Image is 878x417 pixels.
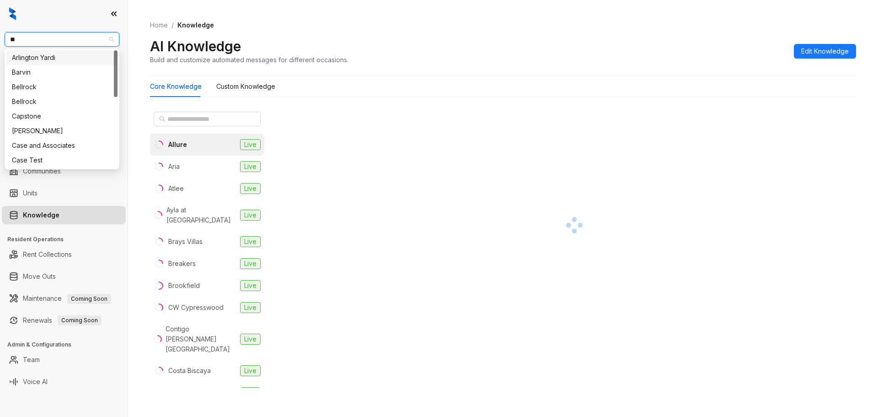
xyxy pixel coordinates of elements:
[12,82,112,92] div: Bellrock
[12,155,112,165] div: Case Test
[150,81,202,92] div: Core Knowledge
[240,365,261,376] span: Live
[166,324,236,354] div: Contigo [PERSON_NAME][GEOGRAPHIC_DATA]
[2,245,126,264] li: Rent Collections
[240,161,261,172] span: Live
[801,46,849,56] span: Edit Knowledge
[6,80,118,94] div: Bellrock
[240,334,261,345] span: Live
[2,206,126,224] li: Knowledge
[6,94,118,109] div: Bellrock
[166,205,236,225] div: Ayla at [GEOGRAPHIC_DATA]
[240,236,261,247] span: Live
[12,111,112,121] div: Capstone
[2,267,126,286] li: Move Outs
[148,20,170,30] a: Home
[240,258,261,269] span: Live
[168,366,211,376] div: Costa Biscaya
[23,351,40,369] a: Team
[6,153,118,168] div: Case Test
[23,206,59,224] a: Knowledge
[12,126,112,136] div: [PERSON_NAME]
[240,183,261,194] span: Live
[150,55,348,65] div: Build and customize automated messages for different occasions.
[168,259,196,269] div: Breakers
[240,139,261,150] span: Live
[2,373,126,391] li: Voice AI
[168,162,180,172] div: Aria
[23,311,102,330] a: RenewalsComing Soon
[159,116,166,122] span: search
[58,315,102,325] span: Coming Soon
[67,294,111,304] span: Coming Soon
[240,210,261,221] span: Live
[6,138,118,153] div: Case and Associates
[171,20,174,30] li: /
[168,281,200,291] div: Brookfield
[7,341,128,349] h3: Admin & Configurations
[240,280,261,291] span: Live
[2,351,126,369] li: Team
[2,162,126,180] li: Communities
[2,289,126,308] li: Maintenance
[168,303,224,313] div: CW Cypresswood
[794,44,856,59] button: Edit Knowledge
[2,101,126,119] li: Leasing
[216,81,275,92] div: Custom Knowledge
[240,302,261,313] span: Live
[2,123,126,141] li: Collections
[2,61,126,80] li: Leads
[23,184,37,202] a: Units
[12,141,112,151] div: Case and Associates
[23,245,72,264] a: Rent Collections
[2,184,126,202] li: Units
[2,311,126,330] li: Renewals
[168,184,184,194] div: Atlee
[6,50,118,65] div: Arlington Yardi
[168,140,187,150] div: Allure
[23,267,56,286] a: Move Outs
[6,109,118,124] div: Capstone
[6,65,118,80] div: Barvin
[6,124,118,138] div: Carter Haston
[168,237,203,247] div: Brays Villas
[150,38,241,55] h2: AI Knowledge
[12,67,112,77] div: Barvin
[23,373,48,391] a: Voice AI
[240,387,261,398] span: Live
[7,235,128,244] h3: Resident Operations
[177,21,214,29] span: Knowledge
[23,162,61,180] a: Communities
[12,53,112,63] div: Arlington Yardi
[9,7,16,20] img: logo
[12,97,112,107] div: Bellrock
